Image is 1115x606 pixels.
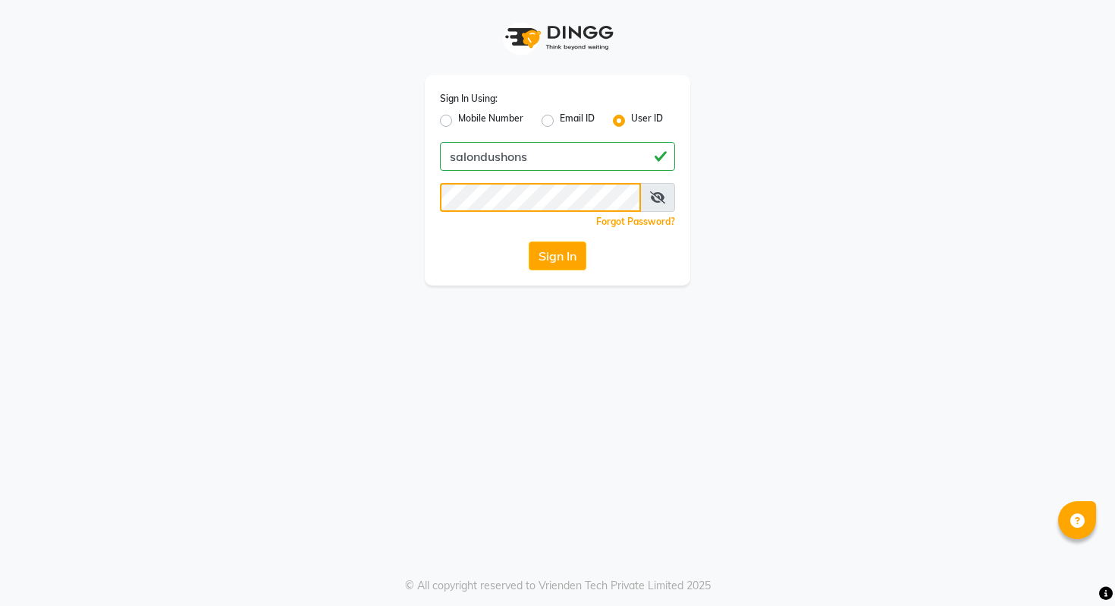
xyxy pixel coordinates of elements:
button: Sign In [529,241,586,270]
img: logo1.svg [497,15,618,60]
label: Mobile Number [458,112,523,130]
input: Username [440,183,641,212]
label: User ID [631,112,663,130]
a: Forgot Password? [596,216,675,227]
label: Email ID [560,112,595,130]
input: Username [440,142,675,171]
label: Sign In Using: [440,92,498,106]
